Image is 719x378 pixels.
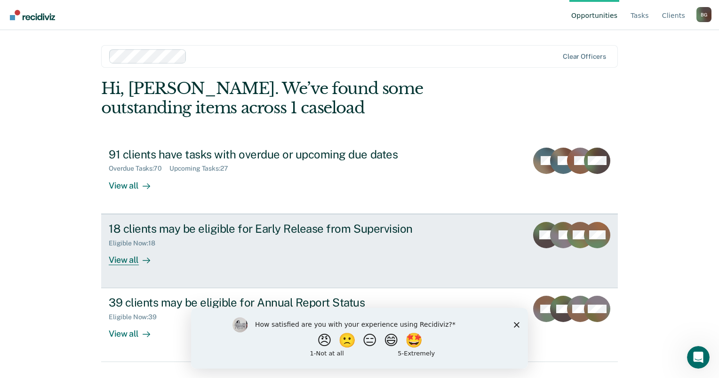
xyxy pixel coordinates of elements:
div: Eligible Now : 18 [109,239,163,247]
a: 39 clients may be eligible for Annual Report StatusEligible Now:39View all [101,288,618,362]
div: Clear officers [563,53,606,61]
img: Recidiviz [10,10,55,20]
div: B G [696,7,711,22]
div: 18 clients may be eligible for Early Release from Supervision [109,222,439,236]
iframe: Survey by Kim from Recidiviz [191,308,528,369]
div: Upcoming Tasks : 27 [169,165,236,173]
div: View all [109,173,161,191]
div: View all [109,321,161,339]
div: View all [109,247,161,265]
a: 18 clients may be eligible for Early Release from SupervisionEligible Now:18View all [101,214,618,288]
a: 91 clients have tasks with overdue or upcoming due datesOverdue Tasks:70Upcoming Tasks:27View all [101,140,618,214]
div: Overdue Tasks : 70 [109,165,169,173]
iframe: Intercom live chat [687,346,710,369]
button: Profile dropdown button [696,7,711,22]
div: Hi, [PERSON_NAME]. We’ve found some outstanding items across 1 caseload [101,79,514,118]
div: 91 clients have tasks with overdue or upcoming due dates [109,148,439,161]
div: 39 clients may be eligible for Annual Report Status [109,296,439,309]
div: Eligible Now : 39 [109,313,164,321]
